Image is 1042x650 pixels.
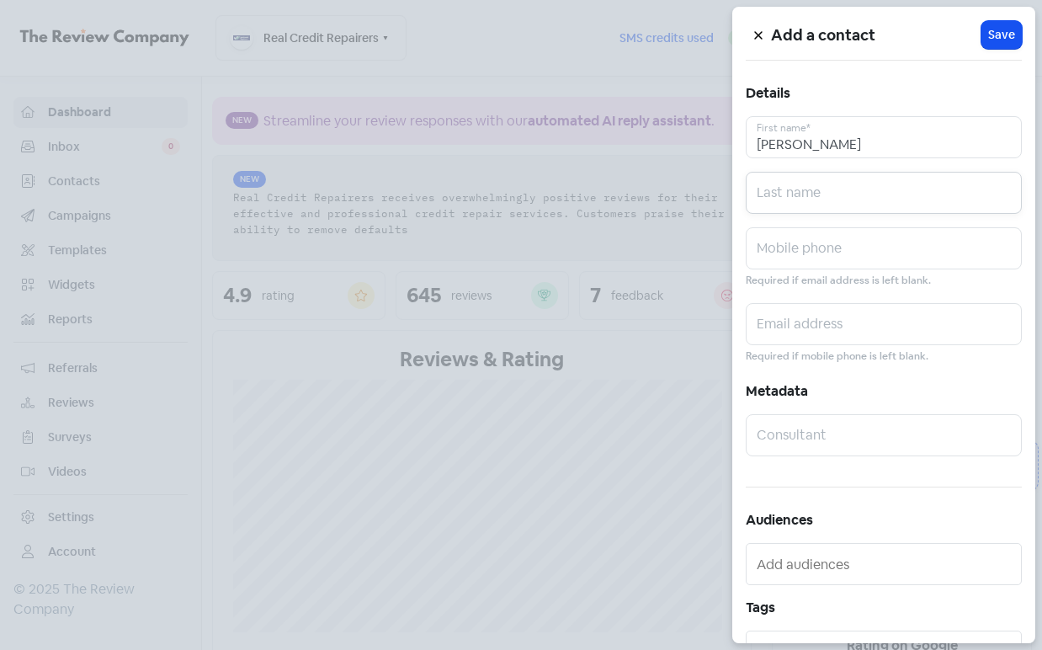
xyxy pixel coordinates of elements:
[746,227,1022,269] input: Mobile phone
[757,551,1014,578] input: Add audiences
[771,23,981,48] h5: Add a contact
[746,172,1022,214] input: Last name
[746,595,1022,621] h5: Tags
[746,349,928,365] small: Required if mobile phone is left blank.
[746,81,1022,106] h5: Details
[746,116,1022,158] input: First name
[746,508,1022,533] h5: Audiences
[981,21,1022,49] button: Save
[746,273,931,289] small: Required if email address is left blank.
[746,414,1022,456] input: Consultant
[988,26,1015,44] span: Save
[746,303,1022,345] input: Email address
[746,379,1022,404] h5: Metadata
